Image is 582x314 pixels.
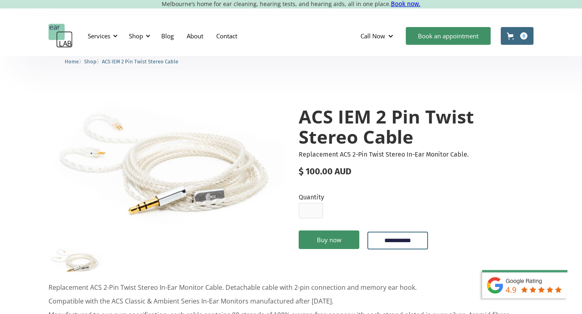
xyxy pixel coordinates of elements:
[48,90,283,237] img: ACS IEM 2 Pin Twist Stereo Cable
[210,24,244,48] a: Contact
[520,32,527,40] div: 0
[84,59,97,65] span: Shop
[48,297,533,305] p: Compatible with the ACS Classic & Ambient Series In-Ear Monitors manufactured after [DATE].
[361,32,385,40] div: Call Now
[299,151,533,158] p: Replacement ACS 2-Pin Twist Stereo In-Ear Monitor Cable.
[65,59,79,65] span: Home
[48,24,73,48] a: home
[65,57,79,65] a: Home
[299,230,359,249] a: Buy now
[88,32,110,40] div: Services
[129,32,143,40] div: Shop
[48,90,283,237] a: open lightbox
[124,24,153,48] div: Shop
[180,24,210,48] a: About
[65,57,84,66] li: 〉
[299,107,533,147] h1: ACS IEM 2 Pin Twist Stereo Cable
[299,166,533,177] div: $ 100.00 AUD
[84,57,97,65] a: Shop
[83,24,120,48] div: Services
[354,24,402,48] div: Call Now
[48,243,102,277] a: open lightbox
[501,27,533,45] a: Open cart
[102,59,178,65] span: ACS IEM 2 Pin Twist Stereo Cable
[48,284,533,291] p: Replacement ACS 2-Pin Twist Stereo In-Ear Monitor Cable. Detachable cable with 2-pin connection a...
[299,193,324,201] label: Quantity
[155,24,180,48] a: Blog
[406,27,491,45] a: Book an appointment
[84,57,102,66] li: 〉
[102,57,178,65] a: ACS IEM 2 Pin Twist Stereo Cable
